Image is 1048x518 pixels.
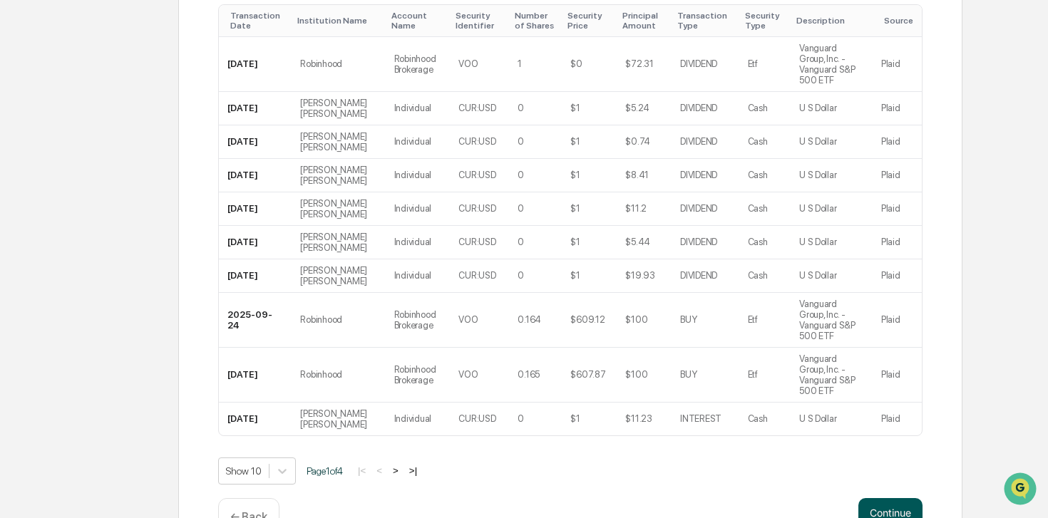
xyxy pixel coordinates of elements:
[570,103,580,113] div: $1
[386,348,451,403] td: Robinhood Brokerage
[9,174,98,200] a: 🖐️Preclearance
[405,465,421,477] button: >|
[219,348,292,403] td: [DATE]
[570,413,580,424] div: $1
[518,413,524,424] div: 0
[625,413,652,424] div: $11.23
[873,37,922,92] td: Plaid
[458,314,478,325] div: VOO
[748,170,768,180] div: Cash
[300,58,342,69] div: Robinhood
[386,37,451,92] td: Robinhood Brokerage
[799,170,836,180] div: U S Dollar
[219,259,292,293] td: [DATE]
[300,98,376,119] div: [PERSON_NAME] [PERSON_NAME]
[680,170,717,180] div: DIVIDEND
[518,58,522,69] div: 1
[219,192,292,226] td: [DATE]
[219,226,292,259] td: [DATE]
[799,270,836,281] div: U S Dollar
[677,11,733,31] div: Toggle SortBy
[230,11,286,31] div: Toggle SortBy
[98,174,183,200] a: 🗄️Attestations
[518,369,540,380] div: 0.165
[680,314,697,325] div: BUY
[745,11,785,31] div: Toggle SortBy
[458,103,495,113] div: CUR:USD
[873,125,922,159] td: Plaid
[300,131,376,152] div: [PERSON_NAME] [PERSON_NAME]
[873,403,922,435] td: Plaid
[103,181,115,192] div: 🗄️
[680,203,717,214] div: DIVIDEND
[458,136,495,147] div: CUR:USD
[518,170,524,180] div: 0
[570,136,580,147] div: $1
[518,237,524,247] div: 0
[219,125,292,159] td: [DATE]
[748,413,768,424] div: Cash
[300,369,342,380] div: Robinhood
[748,270,768,281] div: Cash
[14,30,260,53] p: How can we help?
[625,203,647,214] div: $11.2
[518,203,524,214] div: 0
[884,16,916,26] div: Toggle SortBy
[799,136,836,147] div: U S Dollar
[142,242,173,252] span: Pylon
[300,198,376,219] div: [PERSON_NAME] [PERSON_NAME]
[300,165,376,186] div: [PERSON_NAME] [PERSON_NAME]
[458,369,478,380] div: VOO
[570,237,580,247] div: $1
[300,232,376,253] div: [PERSON_NAME] [PERSON_NAME]
[625,314,647,325] div: $100
[458,237,495,247] div: CUR:USD
[386,192,451,226] td: Individual
[873,226,922,259] td: Plaid
[680,413,721,424] div: INTEREST
[796,16,867,26] div: Toggle SortBy
[748,237,768,247] div: Cash
[515,11,556,31] div: Toggle SortBy
[570,314,605,325] div: $609.12
[567,11,611,31] div: Toggle SortBy
[680,237,717,247] div: DIVIDEND
[458,58,478,69] div: VOO
[680,136,717,147] div: DIVIDEND
[1002,471,1041,509] iframe: Open customer support
[386,125,451,159] td: Individual
[625,270,654,281] div: $19.93
[456,11,503,31] div: Toggle SortBy
[386,92,451,125] td: Individual
[680,103,717,113] div: DIVIDEND
[625,103,649,113] div: $5.24
[570,170,580,180] div: $1
[354,465,370,477] button: |<
[625,58,653,69] div: $72.31
[14,181,26,192] div: 🖐️
[799,43,864,86] div: Vanguard Group, Inc. - Vanguard S&P 500 ETF
[799,299,864,341] div: Vanguard Group, Inc. - Vanguard S&P 500 ETF
[570,369,605,380] div: $607.87
[300,265,376,286] div: [PERSON_NAME] [PERSON_NAME]
[680,270,717,281] div: DIVIDEND
[297,16,379,26] div: Toggle SortBy
[799,353,864,396] div: Vanguard Group, Inc. - Vanguard S&P 500 ETF
[386,403,451,435] td: Individual
[748,103,768,113] div: Cash
[625,170,649,180] div: $8.41
[518,270,524,281] div: 0
[219,159,292,192] td: [DATE]
[518,136,524,147] div: 0
[14,109,40,135] img: 1746055101610-c473b297-6a78-478c-a979-82029cc54cd1
[570,58,582,69] div: $0
[873,92,922,125] td: Plaid
[458,413,495,424] div: CUR:USD
[48,123,180,135] div: We're available if you need us!
[518,314,541,325] div: 0.164
[386,159,451,192] td: Individual
[748,58,758,69] div: Etf
[300,408,376,430] div: [PERSON_NAME] [PERSON_NAME]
